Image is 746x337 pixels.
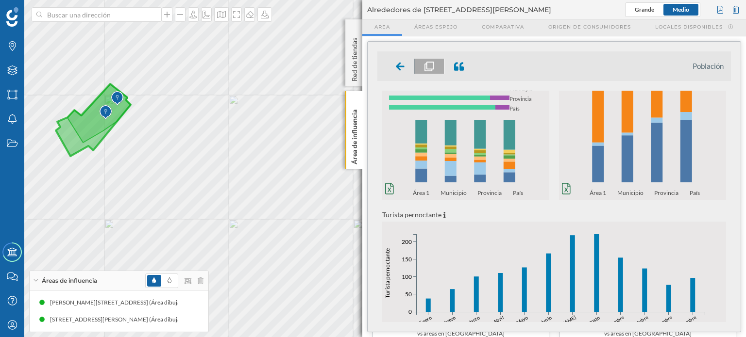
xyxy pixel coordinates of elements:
p: Turista pernoctante [382,209,726,220]
span: Área 1 [413,188,432,200]
span: Origen de consumidores [548,23,631,31]
text: 150 [402,256,412,263]
span: Soporte [19,7,54,16]
text: 50 [405,290,412,298]
div: [STREET_ADDRESS][PERSON_NAME] (Área dibujada) [55,315,198,324]
text: Febrero [439,315,457,328]
span: Municipio [617,188,646,200]
text: Enero [418,315,432,326]
span: Provincia [654,188,681,200]
text: Marzo [466,315,481,327]
text: Mayo [515,315,529,326]
span: Área 1 [590,188,609,200]
span: Áreas de influencia [42,276,97,285]
p: Área de influencia [350,106,359,164]
span: País [690,188,703,200]
text: Agosto [585,315,601,327]
text: Abril [492,315,505,325]
text: Junio [540,315,553,326]
span: Áreas espejo [414,23,458,31]
text: Turista pernoctante [384,248,391,298]
div: [PERSON_NAME][STREET_ADDRESS] (Área dibujada) [55,298,198,307]
p: Red de tiendas [350,34,359,81]
span: Comparativa [482,23,524,31]
text: 0 [408,308,412,315]
span: País [513,188,526,200]
img: Marker [100,103,112,122]
img: Geoblink Logo [6,7,18,27]
img: Marker [111,89,123,108]
span: Area [374,23,390,31]
text: 100 [402,273,412,280]
span: Municipio [441,188,470,200]
span: Grande [635,6,654,13]
span: Medio [673,6,689,13]
text: Octubre [630,315,649,329]
text: 200 [402,238,412,245]
span: Alrededores de [STREET_ADDRESS][PERSON_NAME] [367,5,551,15]
span: Provincia [477,188,505,200]
li: Población [693,61,724,71]
span: Locales disponibles [655,23,723,31]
